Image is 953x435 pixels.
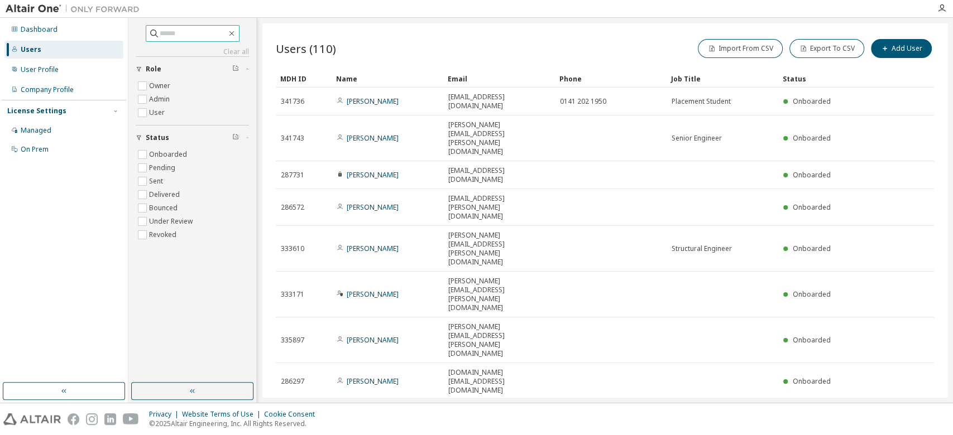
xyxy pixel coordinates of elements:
div: Cookie Consent [264,410,322,419]
label: Owner [149,79,173,93]
div: Users [21,45,41,54]
img: altair_logo.svg [3,413,61,425]
div: Managed [21,126,51,135]
a: [PERSON_NAME] [347,170,399,180]
label: Under Review [149,215,195,228]
button: Export To CSV [789,39,864,58]
span: Senior Engineer [672,134,722,143]
button: Add User [871,39,932,58]
a: Clear all [136,47,249,56]
span: 286297 [281,377,304,386]
a: [PERSON_NAME] [347,335,399,345]
img: Altair One [6,3,145,14]
span: Onboarded [793,376,831,386]
a: [PERSON_NAME] [347,133,399,143]
span: 333171 [281,290,304,299]
label: Revoked [149,228,179,241]
button: Status [136,125,249,150]
label: Delivered [149,188,182,201]
img: instagram.svg [86,413,98,425]
label: Sent [149,175,165,188]
p: © 2025 Altair Engineering, Inc. All Rights Reserved. [149,419,322,428]
span: [EMAIL_ADDRESS][DOMAIN_NAME] [448,93,550,110]
div: Name [336,70,439,88]
span: [EMAIL_ADDRESS][DOMAIN_NAME] [448,166,550,184]
div: Dashboard [21,25,58,34]
div: License Settings [7,107,66,115]
img: facebook.svg [68,413,79,425]
span: Onboarded [793,335,831,345]
a: [PERSON_NAME] [347,289,399,299]
span: Onboarded [793,244,831,253]
span: [DOMAIN_NAME][EMAIL_ADDRESS][DOMAIN_NAME] [448,368,550,395]
span: Clear filter [232,133,239,142]
span: 341736 [281,97,304,106]
div: MDH ID [280,70,327,88]
span: Onboarded [793,133,831,143]
span: Users (110) [276,41,336,56]
span: Status [146,133,169,142]
span: 335897 [281,336,304,345]
div: Privacy [149,410,182,419]
span: [PERSON_NAME][EMAIL_ADDRESS][PERSON_NAME][DOMAIN_NAME] [448,277,550,312]
img: linkedin.svg [104,413,116,425]
span: [EMAIL_ADDRESS][PERSON_NAME][DOMAIN_NAME] [448,194,550,221]
button: Import From CSV [698,39,783,58]
label: Bounced [149,201,180,215]
span: 286572 [281,203,304,212]
div: Email [448,70,550,88]
img: youtube.svg [123,413,139,425]
span: 0141 202 1950 [560,97,606,106]
span: Clear filter [232,65,239,74]
div: Website Terms of Use [182,410,264,419]
span: Onboarded [793,289,831,299]
div: Company Profile [21,85,74,94]
a: [PERSON_NAME] [347,376,399,386]
div: Status [783,70,876,88]
span: 341743 [281,134,304,143]
label: Onboarded [149,148,189,161]
a: [PERSON_NAME] [347,202,399,212]
button: Role [136,57,249,81]
div: Phone [559,70,662,88]
label: Pending [149,161,178,175]
a: [PERSON_NAME] [347,244,399,253]
span: [PERSON_NAME][EMAIL_ADDRESS][PERSON_NAME][DOMAIN_NAME] [448,231,550,267]
span: Placement Student [672,97,731,106]
span: 333610 [281,244,304,253]
div: On Prem [21,145,49,154]
div: User Profile [21,65,59,74]
span: 287731 [281,171,304,180]
span: Onboarded [793,96,831,106]
span: Onboarded [793,202,831,212]
label: User [149,106,167,119]
div: Job Title [671,70,774,88]
a: [PERSON_NAME] [347,96,399,106]
span: Role [146,65,161,74]
span: Onboarded [793,170,831,180]
label: Admin [149,93,172,106]
span: Structural Engineer [672,244,732,253]
span: [PERSON_NAME][EMAIL_ADDRESS][PERSON_NAME][DOMAIN_NAME] [448,120,550,156]
span: [PERSON_NAME][EMAIL_ADDRESS][PERSON_NAME][DOMAIN_NAME] [448,322,550,358]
